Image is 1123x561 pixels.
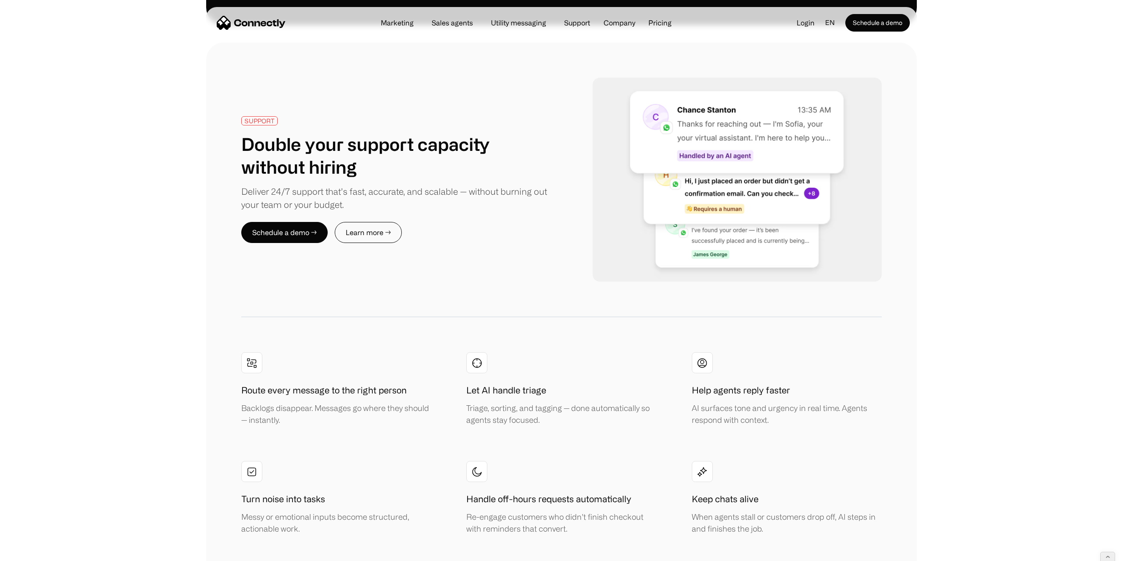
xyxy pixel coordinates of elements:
ul: Language list [18,546,53,558]
div: en [822,16,845,29]
div: AI surfaces tone and urgency in real time. Agents respond with context. [692,402,882,426]
div: Backlogs disappear. Messages go where they should — instantly. [241,402,430,426]
a: home [217,16,286,29]
div: Re-engage customers who didn’t finish checkout with reminders that convert. [466,511,656,535]
a: Schedule a demo → [241,222,328,243]
a: Learn more → [335,222,402,243]
div: Deliver 24/7 support that’s fast, accurate, and scalable — without burning out your team or your ... [241,185,549,211]
a: Sales agents [425,19,480,26]
a: Pricing [641,19,679,26]
aside: Language selected: English [9,545,53,558]
h1: Help agents reply faster [692,384,790,397]
h1: Let AI handle triage [466,384,546,397]
div: SUPPORT [244,118,275,124]
div: Company [604,17,635,29]
h1: Handle off-hours requests automatically [466,493,631,506]
div: en [825,16,835,29]
h1: Route every message to the right person [241,384,407,397]
a: Marketing [374,19,421,26]
h1: Turn noise into tasks [241,493,325,506]
h1: Double your support capacity without hiring [241,132,549,178]
h1: Keep chats alive [692,493,758,506]
div: Messy or emotional inputs become structured, actionable work. [241,511,431,535]
a: Utility messaging [484,19,553,26]
a: Login [790,16,822,29]
a: Support [557,19,597,26]
div: Triage, sorting, and tagging — done automatically so agents stay focused. [466,402,655,426]
div: Company [601,17,638,29]
a: Schedule a demo [845,14,910,32]
div: When agents stall or customers drop off, AI steps in and finishes the job. [692,511,882,535]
